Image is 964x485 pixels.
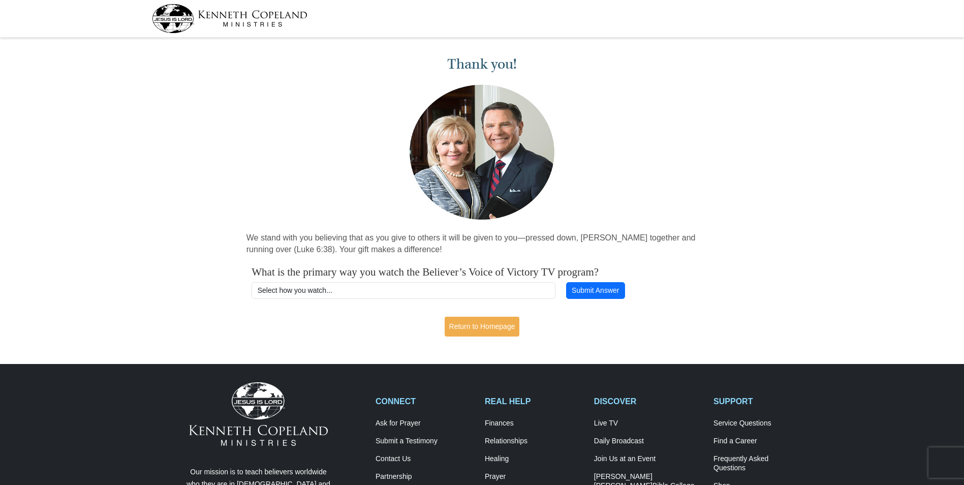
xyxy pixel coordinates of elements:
[594,454,703,464] a: Join Us at an Event
[376,472,474,481] a: Partnership
[485,397,583,406] h2: REAL HELP
[713,397,812,406] h2: SUPPORT
[407,82,557,222] img: Kenneth and Gloria
[566,282,625,299] button: Submit Answer
[485,472,583,481] a: Prayer
[376,419,474,428] a: Ask for Prayer
[246,56,718,73] h1: Thank you!
[252,266,712,279] h4: What is the primary way you watch the Believer’s Voice of Victory TV program?
[594,419,703,428] a: Live TV
[376,454,474,464] a: Contact Us
[594,397,703,406] h2: DISCOVER
[152,4,307,33] img: kcm-header-logo.svg
[713,437,812,446] a: Find a Career
[246,232,718,256] p: We stand with you believing that as you give to others it will be given to you—pressed down, [PER...
[376,397,474,406] h2: CONNECT
[189,382,328,445] img: Kenneth Copeland Ministries
[485,437,583,446] a: Relationships
[445,317,520,337] a: Return to Homepage
[485,419,583,428] a: Finances
[376,437,474,446] a: Submit a Testimony
[713,454,812,473] a: Frequently AskedQuestions
[713,419,812,428] a: Service Questions
[594,437,703,446] a: Daily Broadcast
[485,454,583,464] a: Healing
